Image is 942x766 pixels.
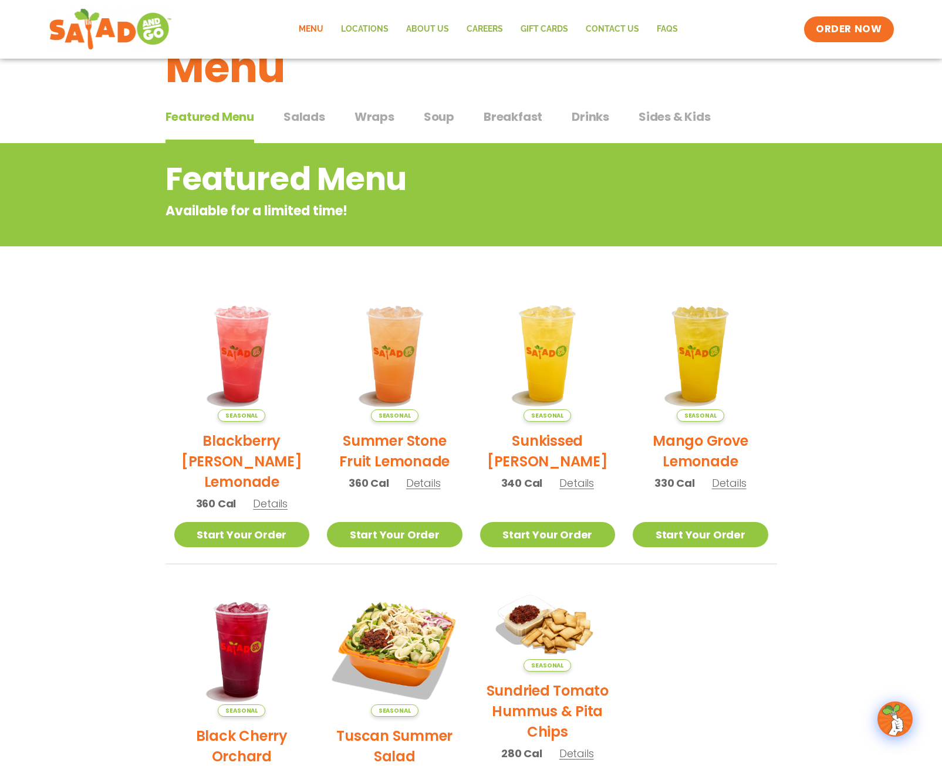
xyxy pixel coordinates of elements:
[290,16,687,43] nav: Menu
[677,409,724,422] span: Seasonal
[501,475,543,491] span: 340 Cal
[480,582,616,672] img: Product photo for Sundried Tomato Hummus & Pita Chips
[327,286,462,422] img: Product photo for Summer Stone Fruit Lemonade
[879,703,911,736] img: wpChatIcon
[480,286,616,422] img: Product photo for Sunkissed Yuzu Lemonade
[524,409,571,422] span: Seasonal
[290,16,332,43] a: Menu
[166,201,683,221] p: Available for a limited time!
[327,522,462,547] a: Start Your Order
[196,496,237,511] span: 360 Cal
[174,286,310,422] img: Product photo for Blackberry Bramble Lemonade
[633,431,768,472] h2: Mango Grove Lemonade
[327,582,462,717] img: Product photo for Tuscan Summer Salad
[253,496,288,511] span: Details
[480,522,616,547] a: Start Your Order
[458,16,512,43] a: Careers
[174,522,310,547] a: Start Your Order
[166,36,777,99] h1: Menu
[49,6,173,53] img: new-SAG-logo-768×292
[166,155,683,203] h2: Featured Menu
[484,108,542,126] span: Breakfast
[397,16,458,43] a: About Us
[406,476,441,490] span: Details
[639,108,711,126] span: Sides & Kids
[218,409,265,422] span: Seasonal
[166,108,254,126] span: Featured Menu
[166,104,777,144] div: Tabbed content
[524,659,571,672] span: Seasonal
[327,431,462,472] h2: Summer Stone Fruit Lemonade
[559,476,594,490] span: Details
[174,431,310,492] h2: Blackberry [PERSON_NAME] Lemonade
[354,108,394,126] span: Wraps
[804,16,893,42] a: ORDER NOW
[480,431,616,472] h2: Sunkissed [PERSON_NAME]
[816,22,882,36] span: ORDER NOW
[349,475,389,491] span: 360 Cal
[371,704,418,717] span: Seasonal
[371,409,418,422] span: Seasonal
[283,108,325,126] span: Salads
[218,704,265,717] span: Seasonal
[559,746,594,761] span: Details
[174,582,310,717] img: Product photo for Black Cherry Orchard Lemonade
[633,522,768,547] a: Start Your Order
[633,286,768,422] img: Product photo for Mango Grove Lemonade
[577,16,648,43] a: Contact Us
[501,745,542,761] span: 280 Cal
[480,680,616,742] h2: Sundried Tomato Hummus & Pita Chips
[712,476,747,490] span: Details
[424,108,454,126] span: Soup
[572,108,609,126] span: Drinks
[648,16,687,43] a: FAQs
[512,16,577,43] a: GIFT CARDS
[332,16,397,43] a: Locations
[654,475,695,491] span: 330 Cal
